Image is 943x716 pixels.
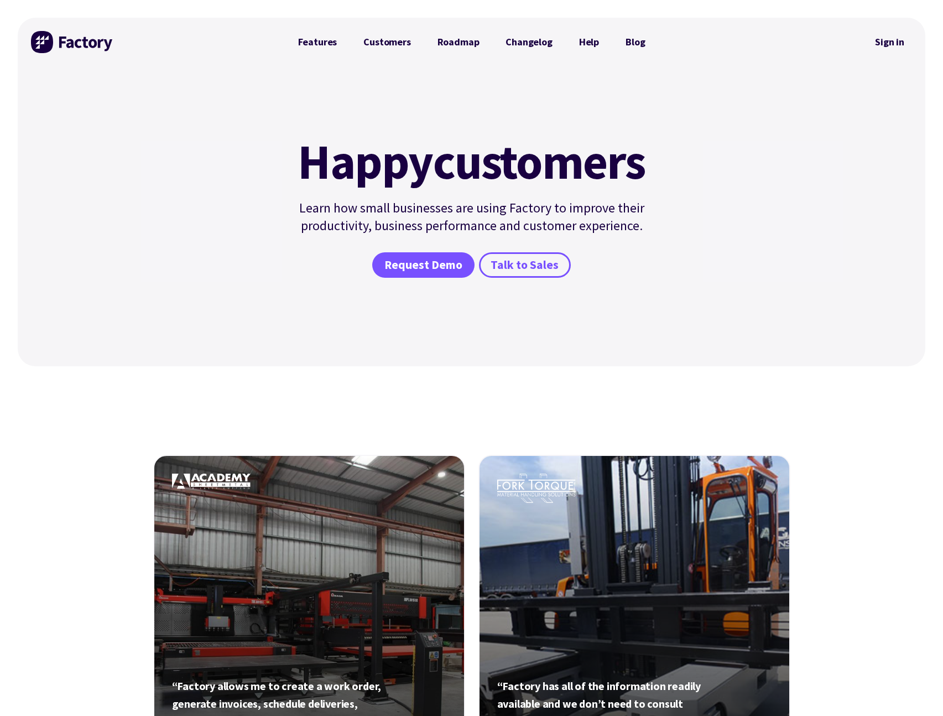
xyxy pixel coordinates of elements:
a: Features [285,31,351,53]
a: Changelog [492,31,565,53]
img: Factory [31,31,114,53]
nav: Secondary Navigation [867,29,912,55]
a: Help [566,31,612,53]
a: Talk to Sales [479,252,571,278]
a: Roadmap [424,31,493,53]
p: Learn how small businesses are using Factory to improve their productivity, business performance ... [291,199,652,235]
span: Talk to Sales [491,257,559,273]
h1: customers [291,137,652,186]
nav: Primary Navigation [285,31,659,53]
a: Customers [350,31,424,53]
a: Sign in [867,29,912,55]
mark: Happy [298,137,433,186]
a: Request Demo [372,252,474,278]
span: Request Demo [384,257,462,273]
a: Blog [612,31,658,53]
